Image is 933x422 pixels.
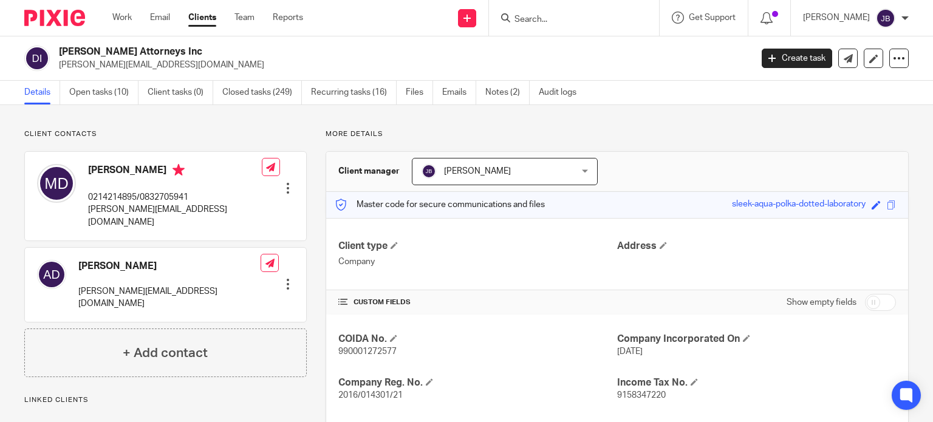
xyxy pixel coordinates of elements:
p: [PERSON_NAME] [803,12,870,24]
img: svg%3E [37,164,76,203]
h4: CUSTOM FIELDS [338,298,617,307]
a: Work [112,12,132,24]
p: Company [338,256,617,268]
a: Audit logs [539,81,586,104]
h4: Company Reg. No. [338,376,617,389]
a: Details [24,81,60,104]
a: Closed tasks (249) [222,81,302,104]
h4: COIDA No. [338,333,617,345]
a: Team [234,12,255,24]
a: Reports [273,12,303,24]
a: Clients [188,12,216,24]
a: Notes (2) [485,81,530,104]
p: Master code for secure communications and files [335,199,545,211]
span: 2016/014301/21 [338,391,403,400]
span: 990001272577 [338,347,397,356]
i: Primary [173,164,185,176]
h4: Address [617,240,896,253]
p: [PERSON_NAME][EMAIL_ADDRESS][DOMAIN_NAME] [78,285,261,310]
h4: + Add contact [123,344,208,362]
a: Emails [442,81,476,104]
h4: Client type [338,240,617,253]
h3: Client manager [338,165,400,177]
p: [PERSON_NAME][EMAIL_ADDRESS][DOMAIN_NAME] [59,59,743,71]
p: More details [326,129,909,139]
h4: [PERSON_NAME] [78,260,261,273]
h4: [PERSON_NAME] [88,164,262,179]
p: Client contacts [24,129,307,139]
label: Show empty fields [787,296,856,308]
span: [PERSON_NAME] [444,167,511,175]
h4: Income Tax No. [617,376,896,389]
img: Pixie [24,10,85,26]
a: Files [406,81,433,104]
a: Email [150,12,170,24]
img: svg%3E [24,46,50,71]
span: Get Support [689,13,736,22]
span: 9158347220 [617,391,666,400]
a: Client tasks (0) [148,81,213,104]
h2: [PERSON_NAME] Attorneys Inc [59,46,607,58]
img: svg%3E [422,164,436,179]
h4: Company Incorporated On [617,333,896,345]
a: Create task [762,49,832,68]
img: svg%3E [37,260,66,289]
div: sleek-aqua-polka-dotted-laboratory [732,198,866,212]
img: svg%3E [876,9,895,28]
input: Search [513,15,623,26]
a: Recurring tasks (16) [311,81,397,104]
a: Open tasks (10) [69,81,138,104]
p: Linked clients [24,395,307,405]
p: [PERSON_NAME][EMAIL_ADDRESS][DOMAIN_NAME] [88,203,262,228]
span: [DATE] [617,347,643,356]
p: 0214214895/0832705941 [88,191,262,203]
